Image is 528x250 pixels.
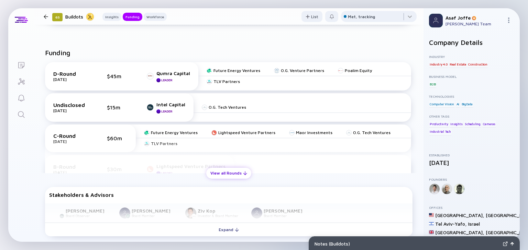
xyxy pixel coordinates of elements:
[45,49,70,57] h2: Funding
[429,120,449,127] div: Productivity
[147,70,190,82] a: Qumra CapitalLeader
[53,108,88,113] div: [DATE]
[429,177,514,181] div: Founders
[429,55,514,59] div: Industry
[8,73,34,89] a: Investor Map
[274,68,324,73] a: O.G. Venture Partners
[464,120,481,127] div: Scheduling
[435,229,484,235] div: [GEOGRAPHIC_DATA] ,
[218,130,275,135] div: Lightspeed Venture Partners
[123,13,142,21] button: Funding
[156,102,185,107] div: Intel Capital
[450,120,463,127] div: Insights
[52,13,63,21] div: 65
[301,11,322,22] button: List
[281,68,324,73] div: O.G. Venture Partners
[449,61,467,68] div: Real Estate
[289,130,332,135] a: Maor Investments
[107,135,128,141] div: $60m
[468,221,480,227] div: Israel
[429,114,514,118] div: Other Tags
[102,13,121,21] button: Insights
[211,130,275,135] a: Lightspeed Venture Partners
[102,13,121,20] div: Insights
[202,105,246,110] a: O.G. Tech Ventures
[467,61,488,68] div: Construction
[123,13,142,20] div: Funding
[429,230,434,235] img: United Kingdom Flag
[482,120,496,127] div: Cameras
[161,109,172,113] div: Leader
[503,241,508,246] img: Expand Notes
[156,70,190,76] div: Qumra Capital
[506,17,511,23] img: Menu
[209,105,246,110] div: O.G. Tech Ventures
[107,73,128,79] div: $45m
[435,212,484,218] div: [GEOGRAPHIC_DATA] ,
[8,56,34,73] a: Lists
[435,221,467,227] div: Tel Aviv-Yafo ,
[429,74,514,79] div: Business Model
[107,104,128,110] div: $15m
[346,130,390,135] a: O.G. Tech Ventures
[348,14,375,19] div: Met, tracking
[445,15,503,21] div: Asaf Joffe
[151,130,198,135] div: Future Energy Ventures
[53,133,88,139] div: C-Round
[429,128,452,135] div: Industrial Tech
[8,106,34,122] a: Search
[429,94,514,98] div: Technologies
[53,71,88,77] div: D-Round
[53,77,88,82] div: [DATE]
[161,78,172,82] div: Leader
[338,68,372,73] a: Poalim Equity
[147,102,185,114] a: Intel CapitalLeader
[8,89,34,106] a: Reminders
[429,14,443,27] img: Profile Picture
[429,221,434,226] img: Israel Flag
[461,100,474,107] div: BigData
[429,159,514,166] div: [DATE]
[213,79,240,84] div: TLV Partners
[207,79,240,84] a: TLV Partners
[429,213,434,217] img: United States Flag
[456,100,460,107] div: AI
[429,100,455,107] div: Computer Vision
[315,241,500,247] div: Notes ( Buildots )
[65,12,94,21] div: Buildots
[144,13,167,21] button: Workforce
[53,102,88,108] div: Undisclosed
[345,68,372,73] div: Poalim Equity
[214,224,243,235] div: Expand
[206,168,251,179] button: View all Rounds
[445,21,503,26] div: [PERSON_NAME] Team
[45,223,412,236] button: Expand
[429,205,514,210] div: Offices
[429,153,514,157] div: Established
[429,81,436,87] div: B2B
[207,68,260,73] a: Future Energy Ventures
[144,13,167,20] div: Workforce
[296,130,332,135] div: Maor Investments
[213,68,260,73] div: Future Energy Ventures
[144,130,198,135] a: Future Energy Ventures
[429,61,448,68] div: Industry 4.0
[49,192,408,198] div: Stakeholders & Advisors
[510,242,514,246] img: Open Notes
[429,38,514,46] h2: Company Details
[353,130,390,135] div: O.G. Tech Ventures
